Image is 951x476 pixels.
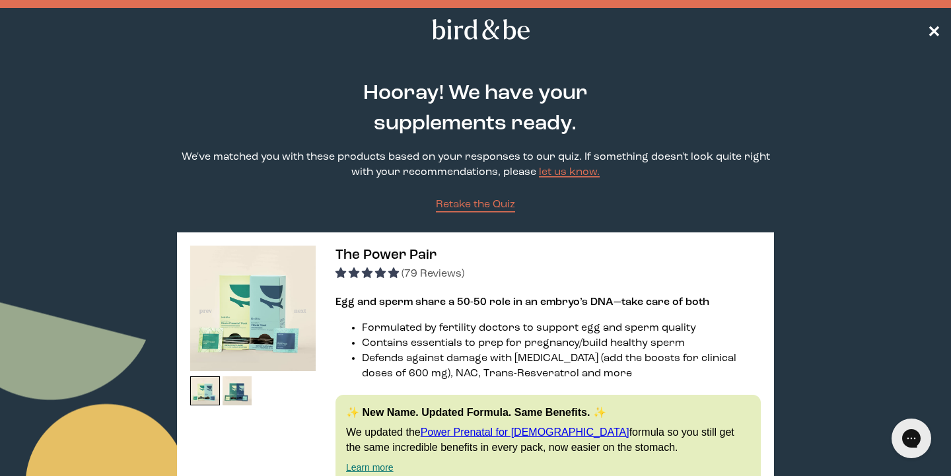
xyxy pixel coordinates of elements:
[297,79,654,139] h2: Hooray! We have your supplements ready.
[362,336,761,351] li: Contains essentials to prep for pregnancy/build healthy sperm
[927,18,940,41] a: ✕
[335,269,402,279] span: 4.92 stars
[190,376,220,406] img: thumbnail image
[362,321,761,336] li: Formulated by fertility doctors to support egg and sperm quality
[177,150,774,180] p: We've matched you with these products based on your responses to our quiz. If something doesn't l...
[539,167,600,178] a: let us know.
[190,246,316,371] img: thumbnail image
[223,376,252,406] img: thumbnail image
[362,351,761,382] li: Defends against damage with [MEDICAL_DATA] (add the boosts for clinical doses of 600 mg), NAC, Tr...
[335,248,437,262] span: The Power Pair
[335,297,709,308] strong: Egg and sperm share a 50-50 role in an embryo’s DNA—take care of both
[421,426,629,438] a: Power Prenatal for [DEMOGRAPHIC_DATA]
[346,407,606,418] strong: ✨ New Name. Updated Formula. Same Benefits. ✨
[885,414,938,463] iframe: Gorgias live chat messenger
[436,199,515,210] span: Retake the Quiz
[346,425,750,455] p: We updated the formula so you still get the same incredible benefits in every pack, now easier on...
[927,22,940,38] span: ✕
[436,197,515,213] a: Retake the Quiz
[402,269,464,279] span: (79 Reviews)
[346,462,394,473] a: Learn more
